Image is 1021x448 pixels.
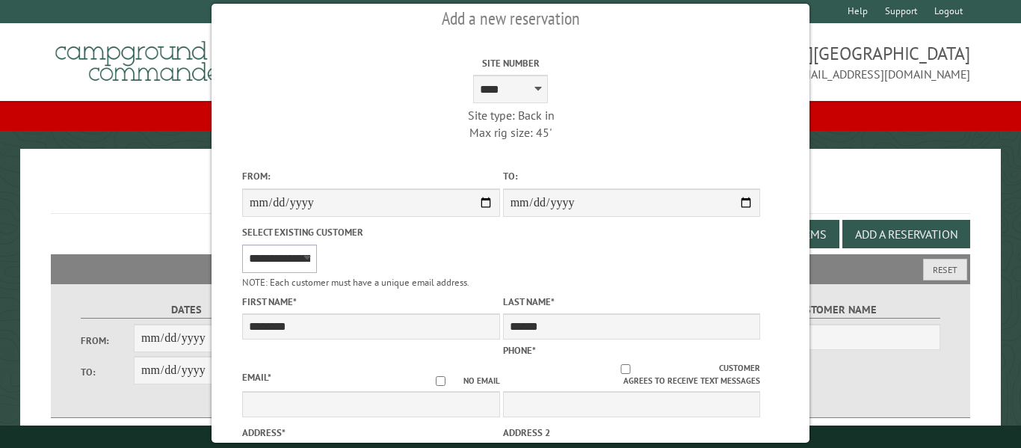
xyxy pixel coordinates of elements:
[81,301,292,319] label: Dates
[503,426,761,440] label: Address 2
[503,169,761,183] label: To:
[242,371,271,384] label: Email
[382,124,640,141] div: Max rig size: 45'
[923,259,967,280] button: Reset
[503,344,536,357] label: Phone
[81,365,134,379] label: To:
[532,364,719,374] input: Customer agrees to receive text messages
[382,107,640,123] div: Site type: Back in
[382,56,640,70] label: Site Number
[729,301,940,319] label: Customer Name
[242,4,779,33] h2: Add a new reservation
[418,375,500,387] label: No email
[418,376,463,386] input: No email
[842,220,970,248] button: Add a Reservation
[242,225,500,239] label: Select existing customer
[81,334,134,348] label: From:
[503,295,761,309] label: Last Name
[242,169,500,183] label: From:
[51,29,238,88] img: Campground Commander
[242,426,500,440] label: Address
[51,173,969,214] h1: Reservations
[242,276,469,289] small: NOTE: Each customer must have a unique email address.
[503,362,761,387] label: Customer agrees to receive text messages
[242,295,500,309] label: First Name
[51,254,969,283] h2: Filters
